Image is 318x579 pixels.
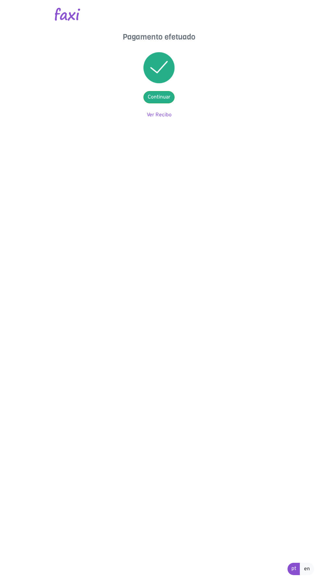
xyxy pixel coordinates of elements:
[143,91,175,103] a: Continuar
[94,32,224,42] h4: Pagamento efetuado
[143,52,175,83] img: success
[147,112,172,118] a: Ver Recibo
[287,563,300,575] a: pt
[300,563,314,575] a: en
